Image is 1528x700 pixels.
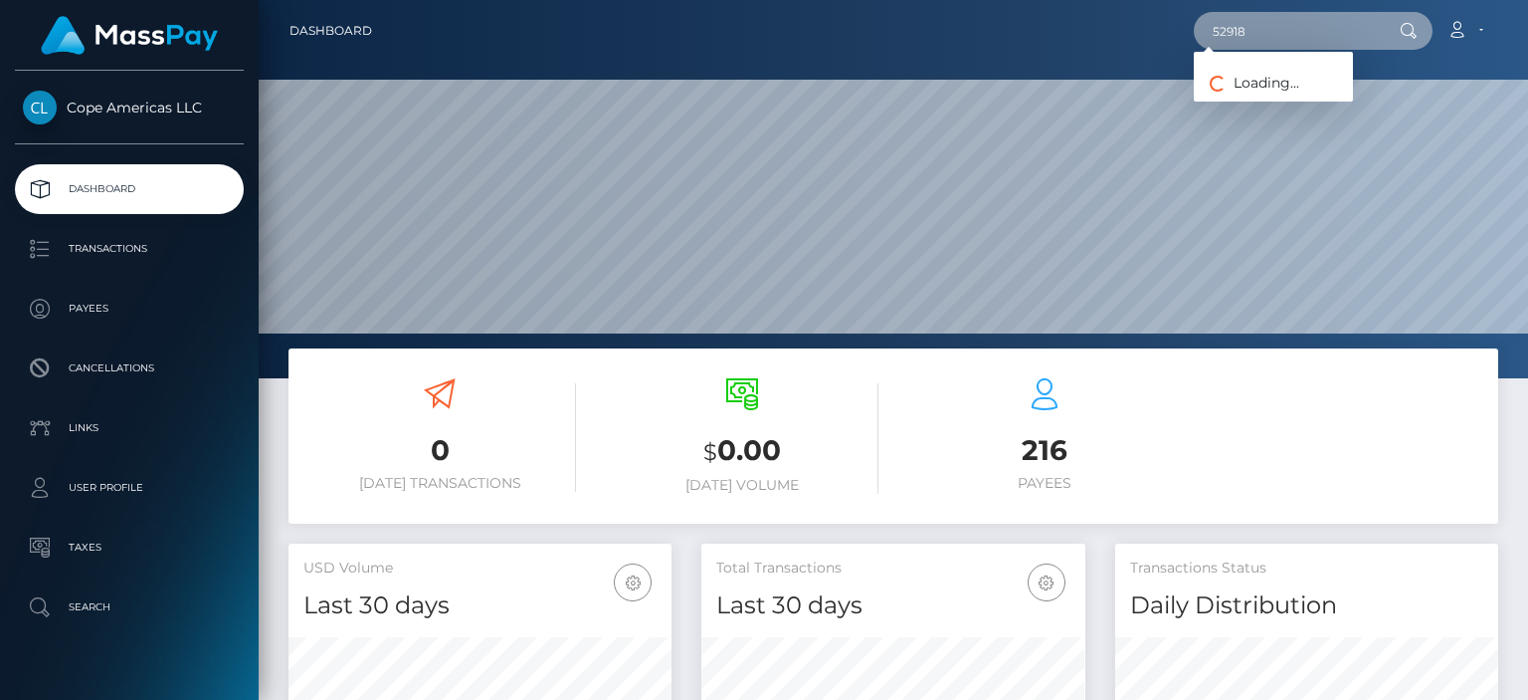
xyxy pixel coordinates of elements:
a: Search [15,583,244,632]
a: Transactions [15,224,244,274]
a: Dashboard [289,10,372,52]
span: Loading... [1194,74,1299,92]
a: User Profile [15,463,244,513]
a: Dashboard [15,164,244,214]
p: Cancellations [23,353,236,383]
h4: Last 30 days [716,588,1069,623]
p: Links [23,413,236,443]
h5: Total Transactions [716,559,1069,579]
h6: [DATE] Volume [606,477,878,494]
h3: 0 [303,431,576,470]
h6: [DATE] Transactions [303,475,576,492]
h3: 216 [908,431,1181,470]
span: Cope Americas LLC [15,99,244,117]
img: Cope Americas LLC [23,91,57,124]
p: Taxes [23,533,236,563]
h4: Last 30 days [303,588,657,623]
h5: USD Volume [303,559,657,579]
h5: Transactions Status [1130,559,1483,579]
img: MassPay Logo [41,16,218,55]
input: Search... [1194,12,1381,50]
h4: Daily Distribution [1130,588,1483,623]
a: Payees [15,284,244,334]
h6: Payees [908,475,1181,492]
p: Transactions [23,234,236,264]
a: Taxes [15,523,244,573]
p: Dashboard [23,174,236,204]
a: Cancellations [15,344,244,393]
p: Search [23,592,236,622]
small: $ [703,438,717,466]
p: User Profile [23,473,236,503]
a: Links [15,403,244,453]
p: Payees [23,294,236,324]
h3: 0.00 [606,431,878,472]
